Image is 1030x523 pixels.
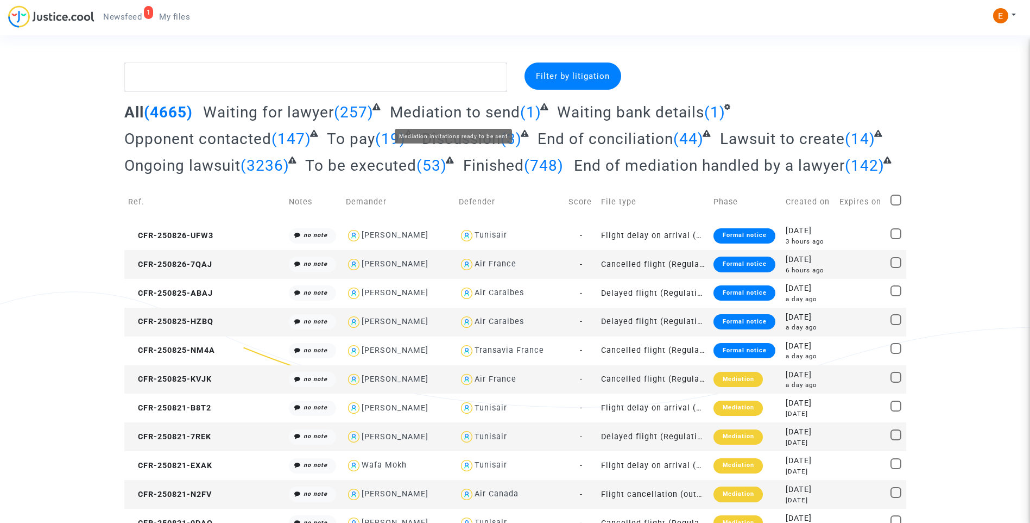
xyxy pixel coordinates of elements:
[334,103,374,121] span: (257)
[713,458,762,474] div: Mediation
[580,461,583,470] span: -
[786,254,832,266] div: [DATE]
[203,103,334,121] span: Waiting for lawyer
[536,71,610,81] span: Filter by litigation
[475,259,516,269] div: Air France
[557,103,704,121] span: Waiting bank details
[346,343,362,359] img: icon-user.svg
[538,130,673,148] span: End of conciliation
[241,157,289,175] span: (3236)
[459,228,475,244] img: icon-user.svg
[463,157,524,175] span: Finished
[786,323,832,332] div: a day ago
[304,404,327,411] i: no note
[475,460,507,470] div: Tunisair
[459,372,475,388] img: icon-user.svg
[150,9,199,25] a: My files
[304,376,327,383] i: no note
[124,103,144,121] span: All
[836,183,887,221] td: Expires on
[346,458,362,474] img: icon-user.svg
[8,5,94,28] img: jc-logo.svg
[713,487,762,502] div: Mediation
[128,317,213,326] span: CFR-250825-HZBQ
[128,346,215,355] span: CFR-250825-NM4A
[346,429,362,445] img: icon-user.svg
[597,451,710,480] td: Flight delay on arrival (outside of EU - Montreal Convention)
[713,343,775,358] div: Formal notice
[475,432,507,441] div: Tunisair
[94,9,150,25] a: 1Newsfeed
[128,289,213,298] span: CFR-250825-ABAJ
[786,295,832,304] div: a day ago
[346,400,362,416] img: icon-user.svg
[459,487,475,502] img: icon-user.svg
[786,340,832,352] div: [DATE]
[128,461,212,470] span: CFR-250821-EXAK
[786,266,832,275] div: 6 hours ago
[786,381,832,390] div: a day ago
[475,346,544,355] div: Transavia France
[720,130,845,148] span: Lawsuit to create
[786,409,832,419] div: [DATE]
[597,183,710,221] td: File type
[144,6,154,19] div: 1
[580,403,583,413] span: -
[673,130,704,148] span: (44)
[713,314,775,329] div: Formal notice
[362,259,428,269] div: [PERSON_NAME]
[124,130,271,148] span: Opponent contacted
[597,279,710,308] td: Delayed flight (Regulation EC 261/2004)
[124,157,241,175] span: Ongoing lawsuit
[713,257,775,272] div: Formal notice
[271,130,311,148] span: (147)
[786,283,832,295] div: [DATE]
[597,394,710,422] td: Flight delay on arrival (outside of EU - Montreal Convention)
[713,372,762,387] div: Mediation
[128,231,213,240] span: CFR-250826-UFW3
[304,318,327,325] i: no note
[597,422,710,451] td: Delayed flight (Regulation EC 261/2004)
[786,225,832,237] div: [DATE]
[786,397,832,409] div: [DATE]
[128,403,211,413] span: CFR-250821-B8T2
[346,372,362,388] img: icon-user.svg
[704,103,725,121] span: (1)
[786,438,832,447] div: [DATE]
[475,403,507,413] div: Tunisair
[128,375,212,384] span: CFR-250825-KVJK
[786,455,832,467] div: [DATE]
[597,480,710,509] td: Flight cancellation (outside of EU - Montreal Convention)
[346,285,362,301] img: icon-user.svg
[128,432,211,441] span: CFR-250821-7REK
[159,12,190,22] span: My files
[459,343,475,359] img: icon-user.svg
[786,352,832,361] div: a day ago
[304,490,327,497] i: no note
[455,183,565,221] td: Defender
[285,183,343,221] td: Notes
[597,365,710,394] td: Cancelled flight (Regulation EC 261/2004)
[713,285,775,301] div: Formal notice
[565,183,597,221] td: Score
[713,228,775,244] div: Formal notice
[459,257,475,272] img: icon-user.svg
[580,432,583,441] span: -
[362,432,428,441] div: [PERSON_NAME]
[362,403,428,413] div: [PERSON_NAME]
[574,157,845,175] span: End of mediation handled by a lawyer
[362,460,407,470] div: Wafa Mokh
[580,289,583,298] span: -
[346,257,362,272] img: icon-user.svg
[346,228,362,244] img: icon-user.svg
[786,312,832,323] div: [DATE]
[304,347,327,354] i: no note
[422,130,501,148] span: Discussion
[845,157,884,175] span: (142)
[304,462,327,469] i: no note
[520,103,541,121] span: (1)
[597,250,710,279] td: Cancelled flight (Regulation EC 261/2004)
[144,103,193,121] span: (4665)
[304,260,327,267] i: no note
[580,231,583,240] span: -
